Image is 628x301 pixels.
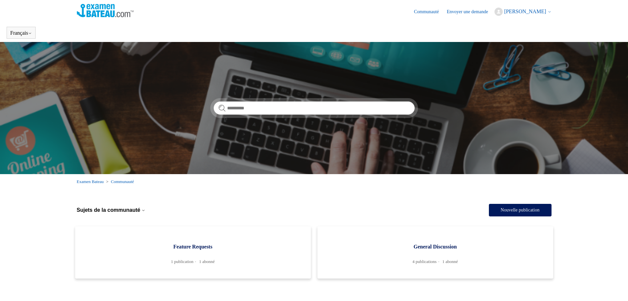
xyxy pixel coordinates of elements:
span: Feature Requests [85,243,301,251]
button: Sujets de la communauté [77,207,146,213]
span: [PERSON_NAME] [504,9,546,14]
img: Page d’accueil du Centre d’aide Examen Bateau [77,4,134,17]
a: General Discussion 4 publications 1 abonné [317,226,553,279]
li: 4 publications [412,259,441,264]
a: Communauté [414,8,445,15]
button: Français [10,30,32,36]
li: 1 publication [171,259,198,264]
input: Rechercher [214,101,415,115]
li: Communauté [105,179,134,184]
button: [PERSON_NAME] [494,8,551,16]
li: Examen Bateau [77,179,105,184]
li: 1 abonné [442,259,458,264]
span: General Discussion [327,243,543,251]
li: 1 abonné [199,259,215,264]
a: Feature Requests 1 publication 1 abonné [75,226,311,279]
h2: Sujets de la communauté [77,207,140,213]
a: Envoyer une demande [447,8,494,15]
a: Examen Bateau [77,179,104,184]
a: Communauté [111,179,134,184]
a: Nouvelle publication [489,204,552,216]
